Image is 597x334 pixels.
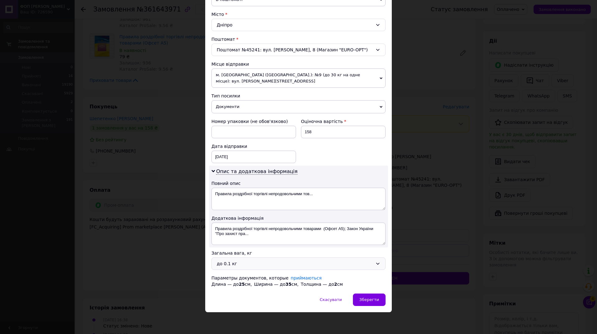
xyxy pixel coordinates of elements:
span: Зберегти [359,297,379,302]
a: приймаються [291,275,322,280]
div: Поштомат №45241: вул. [PERSON_NAME], 8 (Магазин "EURO-OPT") [211,44,386,56]
span: м. [GEOGRAPHIC_DATA] ([GEOGRAPHIC_DATA].): №9 (до 30 кг на одне місце): вул. [PERSON_NAME][STREET... [211,68,386,88]
div: Номер упаковки (не обов'язково) [211,118,296,125]
div: Загальна вага, кг [211,250,386,256]
textarea: Правила роздрібної торгівлі непродовольчими товарами (Офсет А5); Закон України "Про захист пра... [211,223,386,245]
span: 2 [334,282,337,287]
span: Місце відправки [211,62,249,67]
div: Поштомат [211,36,386,42]
textarea: Правила роздрібної торгівлі непродовольчими тов... [211,188,386,210]
div: Місто [211,11,386,17]
span: Тип посилки [211,93,240,98]
div: Повний опис [211,180,386,186]
span: Документи [211,100,386,113]
div: до 0.1 кг [217,260,373,267]
div: Дніпро [211,19,386,31]
div: Оціночна вартість [301,118,386,125]
div: Додаткова інформація [211,215,386,221]
div: Дата відправки [211,143,296,149]
span: Опис та додаткова інформація [216,168,298,175]
span: 25 [239,282,245,287]
span: Скасувати [320,297,342,302]
span: 35 [285,282,291,287]
div: Параметры документов, которые Длина — до см, Ширина — до см, Толщина — до см [211,275,386,287]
